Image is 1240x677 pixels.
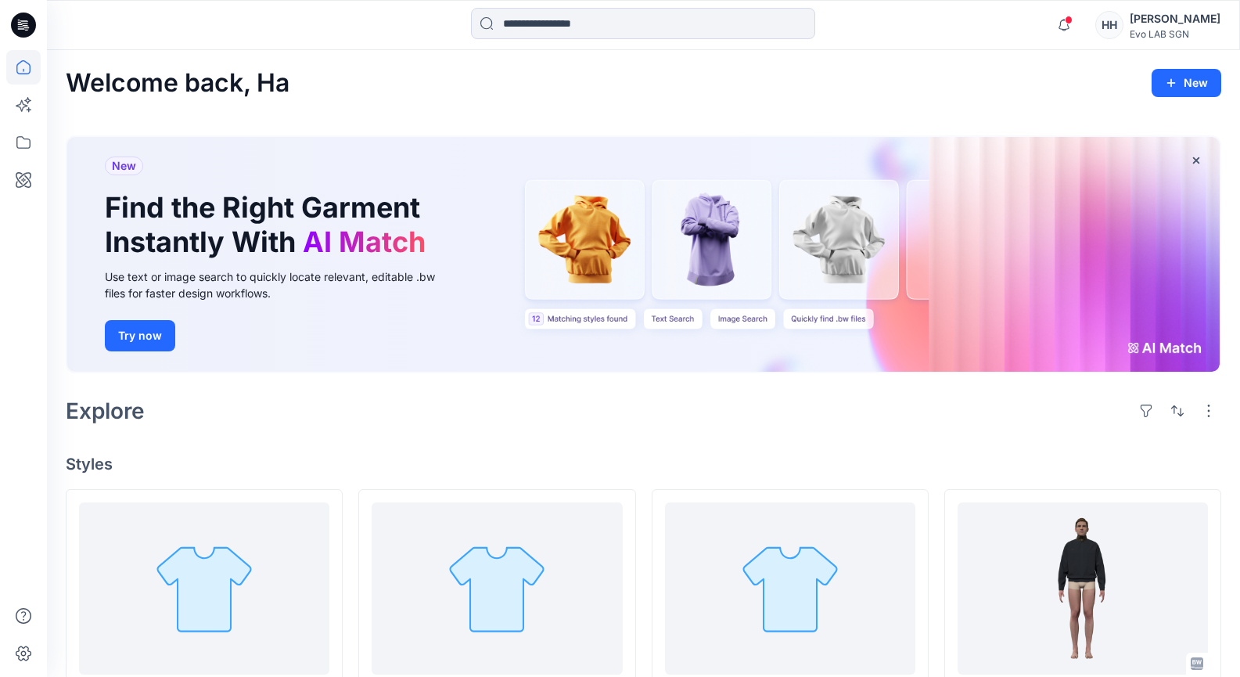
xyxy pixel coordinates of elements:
[372,502,622,675] a: M07-0025-DUNE JACKET-DARK LODEN F1
[105,191,433,258] h1: Find the Right Garment Instantly With
[79,502,329,675] a: 0-3818271-3D
[105,320,175,351] button: Try now
[105,268,457,301] div: Use text or image search to quickly locate relevant, editable .bw files for faster design workflows.
[958,502,1208,675] a: FYNN ADV - HIGHCOLAR
[66,455,1221,474] h4: Styles
[66,69,289,98] h2: Welcome back, Ha
[1130,9,1220,28] div: [PERSON_NAME]
[1130,28,1220,40] div: Evo LAB SGN
[1152,69,1221,97] button: New
[665,502,915,675] a: Classic Denim Straight Cut
[112,157,136,175] span: New
[303,225,426,259] span: AI Match
[1095,11,1123,39] div: HH
[66,398,145,423] h2: Explore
